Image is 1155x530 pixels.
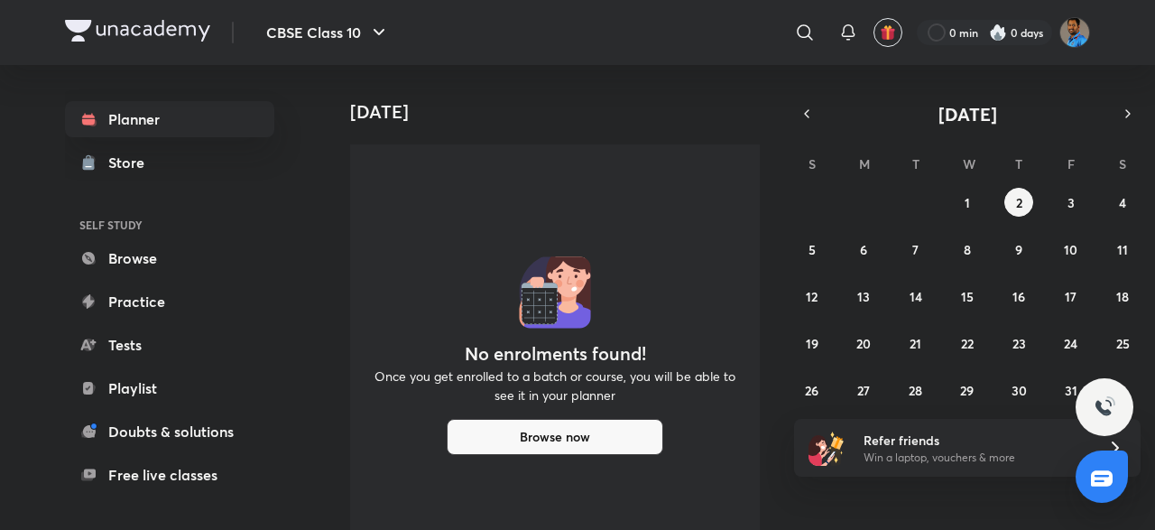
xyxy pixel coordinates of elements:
abbr: October 27, 2025 [857,382,870,399]
abbr: October 25, 2025 [1116,335,1130,352]
abbr: October 13, 2025 [857,288,870,305]
abbr: October 1, 2025 [965,194,970,211]
a: Doubts & solutions [65,414,274,450]
button: CBSE Class 10 [255,14,401,51]
button: October 11, 2025 [1108,235,1137,264]
p: Once you get enrolled to a batch or course, you will be able to see it in your planner [372,367,738,404]
button: October 17, 2025 [1057,282,1086,311]
button: October 18, 2025 [1108,282,1137,311]
button: October 2, 2025 [1004,188,1033,217]
abbr: October 31, 2025 [1065,382,1077,399]
abbr: Friday [1067,155,1075,172]
abbr: Wednesday [963,155,975,172]
a: Playlist [65,370,274,406]
img: No events [519,256,591,329]
button: October 3, 2025 [1057,188,1086,217]
button: October 21, 2025 [901,329,930,358]
button: [DATE] [819,101,1115,126]
abbr: October 21, 2025 [910,335,921,352]
abbr: October 28, 2025 [909,382,922,399]
a: Practice [65,284,274,320]
button: Browse now [447,419,663,455]
button: October 20, 2025 [849,329,878,358]
abbr: Tuesday [912,155,919,172]
button: October 9, 2025 [1004,235,1033,264]
h6: SELF STUDY [65,209,274,240]
button: October 8, 2025 [953,235,982,264]
a: Store [65,144,274,181]
button: October 22, 2025 [953,329,982,358]
button: October 5, 2025 [798,235,827,264]
button: October 15, 2025 [953,282,982,311]
button: avatar [873,18,902,47]
h4: [DATE] [350,101,774,123]
abbr: Monday [859,155,870,172]
button: October 26, 2025 [798,376,827,404]
abbr: October 20, 2025 [856,335,871,352]
button: October 14, 2025 [901,282,930,311]
span: [DATE] [938,102,997,126]
div: Store [108,152,155,173]
abbr: Sunday [808,155,816,172]
a: Browse [65,240,274,276]
abbr: October 14, 2025 [910,288,922,305]
abbr: October 11, 2025 [1117,241,1128,258]
img: Company Logo [65,20,210,42]
a: Free live classes [65,457,274,493]
abbr: October 15, 2025 [961,288,974,305]
img: avatar [880,24,896,41]
abbr: October 4, 2025 [1119,194,1126,211]
abbr: October 30, 2025 [1012,382,1027,399]
img: ttu [1094,396,1115,418]
button: October 7, 2025 [901,235,930,264]
abbr: October 26, 2025 [805,382,818,399]
button: October 24, 2025 [1057,329,1086,358]
img: streak [989,23,1007,42]
button: October 31, 2025 [1057,376,1086,404]
abbr: October 6, 2025 [860,241,867,258]
abbr: October 3, 2025 [1067,194,1075,211]
button: October 27, 2025 [849,376,878,404]
button: October 13, 2025 [849,282,878,311]
button: October 25, 2025 [1108,329,1137,358]
button: October 6, 2025 [849,235,878,264]
abbr: October 12, 2025 [806,288,818,305]
a: Tests [65,327,274,363]
a: Company Logo [65,20,210,46]
abbr: October 22, 2025 [961,335,974,352]
abbr: October 17, 2025 [1065,288,1076,305]
abbr: October 9, 2025 [1015,241,1022,258]
button: October 29, 2025 [953,376,982,404]
button: October 28, 2025 [901,376,930,404]
abbr: October 18, 2025 [1116,288,1129,305]
button: October 16, 2025 [1004,282,1033,311]
abbr: October 23, 2025 [1012,335,1026,352]
button: October 30, 2025 [1004,376,1033,404]
button: October 12, 2025 [798,282,827,311]
button: October 19, 2025 [798,329,827,358]
abbr: Thursday [1015,155,1022,172]
abbr: October 7, 2025 [912,241,919,258]
abbr: Saturday [1119,155,1126,172]
abbr: October 24, 2025 [1064,335,1077,352]
abbr: October 2, 2025 [1016,194,1022,211]
abbr: October 19, 2025 [806,335,818,352]
button: October 1, 2025 [953,188,982,217]
abbr: October 29, 2025 [960,382,974,399]
h6: Refer friends [864,431,1086,450]
p: Win a laptop, vouchers & more [864,450,1086,466]
abbr: October 10, 2025 [1064,241,1077,258]
h4: No enrolments found! [465,343,646,365]
abbr: October 8, 2025 [964,241,971,258]
button: October 4, 2025 [1108,188,1137,217]
img: referral [808,430,845,466]
img: mahi soni [1059,17,1090,48]
button: October 23, 2025 [1004,329,1033,358]
button: October 10, 2025 [1057,235,1086,264]
abbr: October 16, 2025 [1012,288,1025,305]
a: Planner [65,101,274,137]
abbr: October 5, 2025 [808,241,816,258]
